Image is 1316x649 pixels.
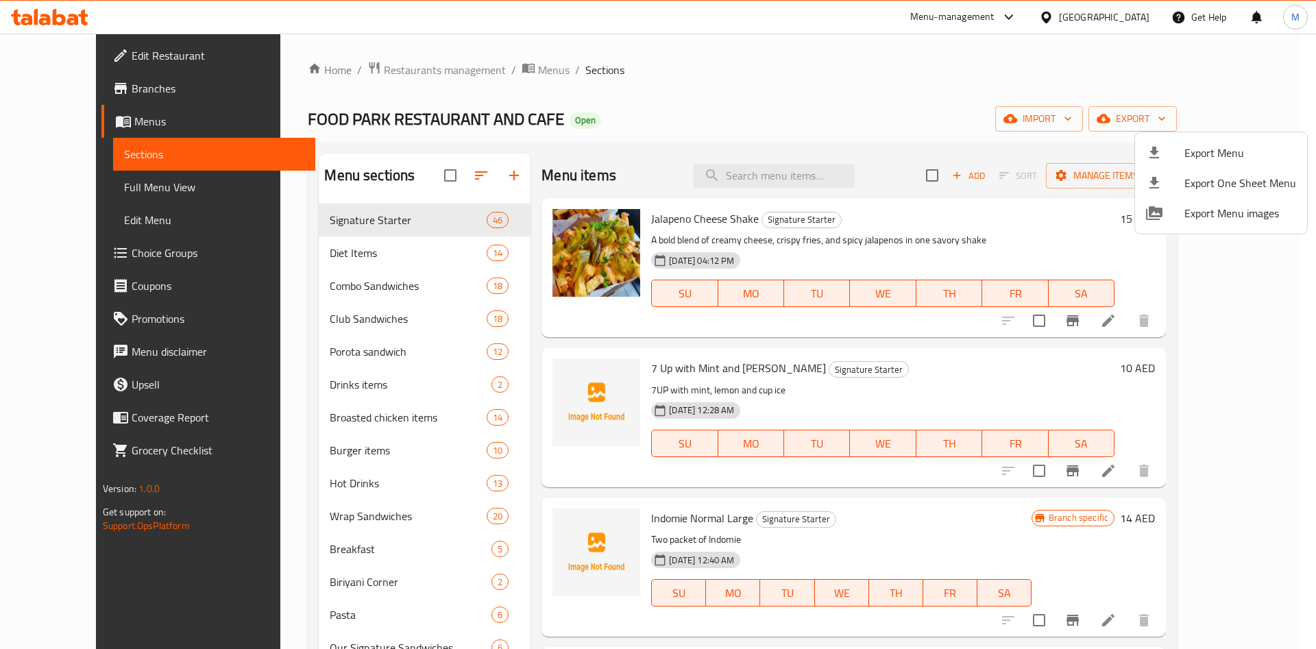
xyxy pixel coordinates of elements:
li: Export Menu images [1135,198,1307,228]
span: Export One Sheet Menu [1184,175,1296,191]
li: Export menu items [1135,138,1307,168]
span: Export Menu [1184,145,1296,161]
span: Export Menu images [1184,205,1296,221]
li: Export one sheet menu items [1135,168,1307,198]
